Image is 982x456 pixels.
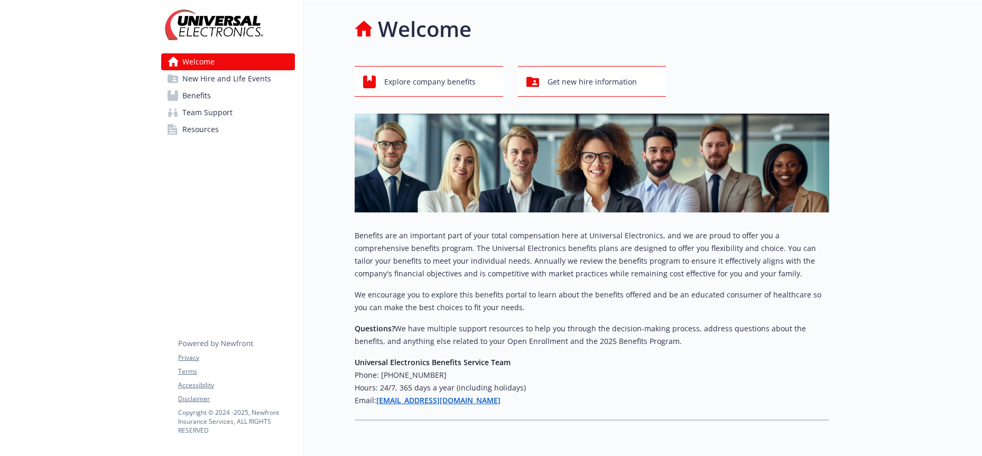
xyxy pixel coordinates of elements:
a: Team Support [161,104,295,121]
a: Resources [161,121,295,138]
span: Explore company benefits [384,72,476,92]
a: Privacy [178,353,294,362]
span: Get new hire information [548,72,637,92]
h6: Email: [355,394,829,407]
span: Welcome [182,53,215,70]
a: Welcome [161,53,295,70]
p: We encourage you to explore this benefits portal to learn about the benefits offered and be an ed... [355,289,829,314]
p: Copyright © 2024 - 2025 , Newfront Insurance Services, ALL RIGHTS RESERVED [178,408,294,435]
p: Benefits are an important part of your total compensation here at Universal Electronics, and we a... [355,229,829,280]
span: New Hire and Life Events [182,70,271,87]
a: New Hire and Life Events [161,70,295,87]
button: Get new hire information [518,66,666,97]
a: Disclaimer [178,394,294,404]
a: [EMAIL_ADDRESS][DOMAIN_NAME] [376,395,501,405]
img: overview page banner [355,114,829,212]
button: Explore company benefits [355,66,503,97]
strong: Questions? [355,323,395,333]
p: We have multiple support resources to help you through the decision-making process, address quest... [355,322,829,348]
a: Terms [178,367,294,376]
a: Benefits [161,87,295,104]
h6: Phone: [PHONE_NUMBER] [355,369,829,381]
a: Accessibility [178,380,294,390]
strong: Universal Electronics Benefits Service Team [355,357,511,367]
span: Benefits [182,87,211,104]
h6: Hours: 24/7, 365 days a year (including holidays)​ [355,381,829,394]
span: Resources [182,121,219,138]
h1: Welcome [378,13,471,45]
span: Team Support [182,104,233,121]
